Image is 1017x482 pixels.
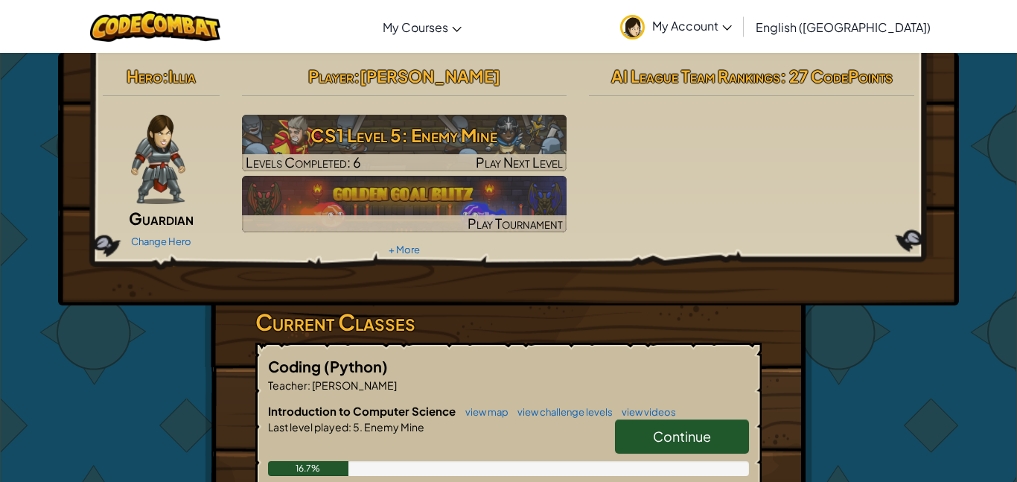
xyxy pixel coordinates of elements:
[255,305,762,339] h3: Current Classes
[389,244,420,256] a: + More
[246,153,361,171] span: Levels Completed: 6
[242,115,567,171] img: CS1 Level 5: Enemy Mine
[620,15,645,39] img: avatar
[614,406,676,418] a: view videos
[780,66,893,86] span: : 27 CodePoints
[268,461,348,476] div: 16.7%
[242,115,567,171] a: Play Next Level
[611,66,780,86] span: AI League Team Rankings
[360,66,500,86] span: [PERSON_NAME]
[242,176,567,232] a: Play Tournament
[613,3,739,50] a: My Account
[131,115,185,204] img: guardian-pose.png
[129,208,194,229] span: Guardian
[510,406,613,418] a: view challenge levels
[308,66,354,86] span: Player
[268,420,348,434] span: Last level played
[363,420,424,434] span: Enemy Mine
[383,19,448,35] span: My Courses
[652,18,732,34] span: My Account
[90,11,220,42] img: CodeCombat logo
[468,215,563,232] span: Play Tournament
[268,357,324,375] span: Coding
[354,66,360,86] span: :
[458,406,508,418] a: view map
[268,404,458,418] span: Introduction to Computer Science
[127,66,162,86] span: Hero
[310,378,397,392] span: [PERSON_NAME]
[307,378,310,392] span: :
[756,19,931,35] span: English ([GEOGRAPHIC_DATA])
[242,118,567,152] h3: CS1 Level 5: Enemy Mine
[131,235,191,247] a: Change Hero
[653,428,711,445] span: Continue
[168,66,196,86] span: Illia
[242,176,567,232] img: Golden Goal
[268,378,307,392] span: Teacher
[476,153,563,171] span: Play Next Level
[375,7,469,47] a: My Courses
[351,420,363,434] span: 5.
[324,357,388,375] span: (Python)
[748,7,938,47] a: English ([GEOGRAPHIC_DATA])
[348,420,351,434] span: :
[162,66,168,86] span: :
